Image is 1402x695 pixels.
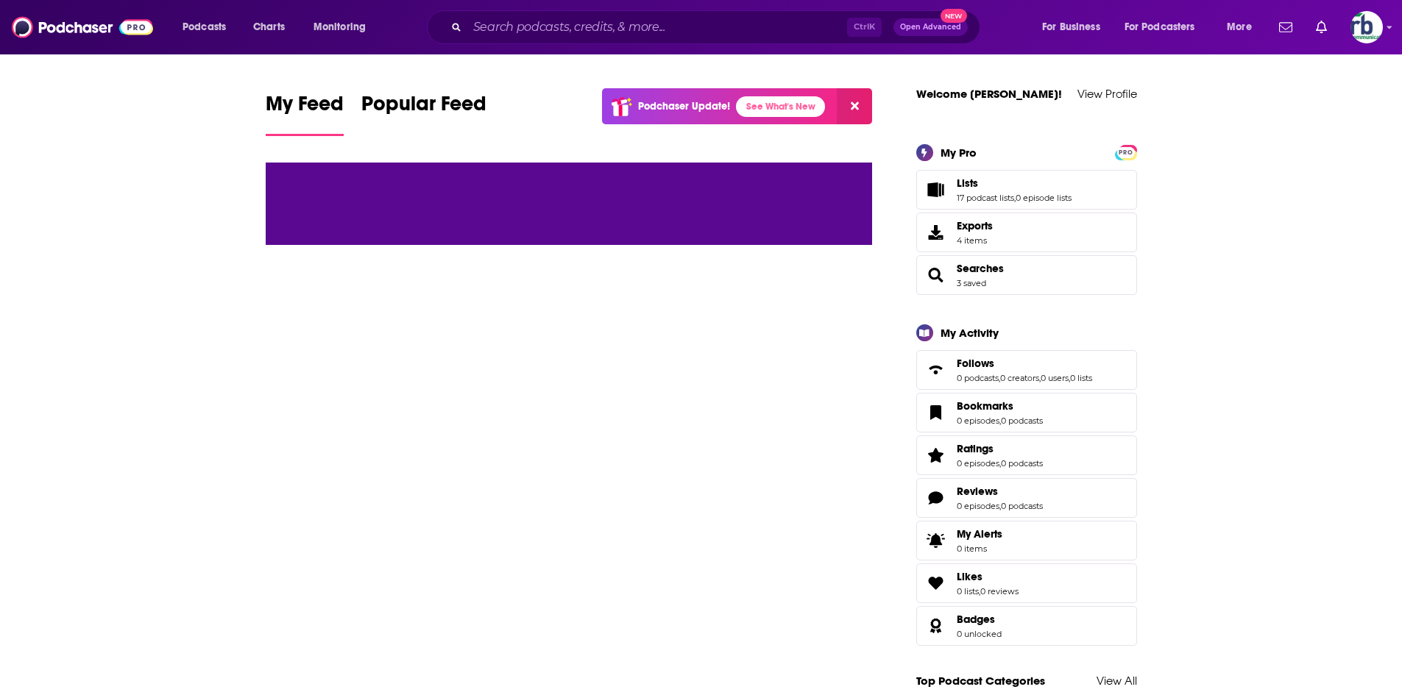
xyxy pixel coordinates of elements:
[999,501,1001,511] span: ,
[921,530,951,551] span: My Alerts
[1117,147,1135,158] span: PRO
[957,219,993,232] span: Exports
[921,573,951,594] a: Likes
[12,13,153,41] img: Podchaser - Follow, Share and Rate Podcasts
[916,350,1137,390] span: Follows
[957,177,978,190] span: Lists
[1077,87,1137,101] a: View Profile
[467,15,847,39] input: Search podcasts, credits, & more...
[361,91,486,125] span: Popular Feed
[1042,17,1100,38] span: For Business
[253,17,285,38] span: Charts
[1097,674,1137,688] a: View All
[1115,15,1217,39] button: open menu
[847,18,882,37] span: Ctrl K
[916,435,1137,475] span: Ratings
[957,458,999,468] a: 0 episodes
[1000,373,1039,383] a: 0 creators
[957,485,1043,498] a: Reviews
[979,586,980,596] span: ,
[1350,11,1383,43] button: Show profile menu
[1041,373,1069,383] a: 0 users
[921,445,951,466] a: Ratings
[183,17,226,38] span: Podcasts
[1039,373,1041,383] span: ,
[1069,373,1070,383] span: ,
[1350,11,1383,43] span: Logged in as johannarb
[893,18,968,36] button: Open AdvancedNew
[441,10,994,44] div: Search podcasts, credits, & more...
[957,262,1004,275] a: Searches
[921,402,951,423] a: Bookmarks
[916,521,1137,560] a: My Alerts
[957,416,999,426] a: 0 episodes
[1273,15,1298,40] a: Show notifications dropdown
[1310,15,1333,40] a: Show notifications dropdown
[1070,373,1092,383] a: 0 lists
[957,527,1002,541] span: My Alerts
[957,485,998,498] span: Reviews
[1016,193,1072,203] a: 0 episode lists
[921,222,951,243] span: Exports
[957,613,1002,626] a: Badges
[303,15,385,39] button: open menu
[957,629,1002,639] a: 0 unlocked
[957,177,1072,190] a: Lists
[957,357,994,370] span: Follows
[1001,458,1043,468] a: 0 podcasts
[916,563,1137,603] span: Likes
[244,15,294,39] a: Charts
[999,458,1001,468] span: ,
[957,278,986,288] a: 3 saved
[916,213,1137,252] a: Exports
[921,488,951,508] a: Reviews
[957,373,999,383] a: 0 podcasts
[999,416,1001,426] span: ,
[916,393,1137,432] span: Bookmarks
[916,674,1045,688] a: Top Podcast Categories
[1117,146,1135,157] a: PRO
[1227,17,1252,38] span: More
[957,399,1043,413] a: Bookmarks
[1001,501,1043,511] a: 0 podcasts
[916,87,1062,101] a: Welcome [PERSON_NAME]!
[916,170,1137,210] span: Lists
[266,91,344,125] span: My Feed
[957,570,1019,583] a: Likes
[638,100,730,113] p: Podchaser Update!
[957,613,995,626] span: Badges
[921,265,951,285] a: Searches
[736,96,825,117] a: See What's New
[957,357,1092,370] a: Follows
[941,9,967,23] span: New
[957,442,1043,455] a: Ratings
[1001,416,1043,426] a: 0 podcasts
[999,373,1000,383] span: ,
[921,616,951,636] a: Badges
[957,193,1014,203] a: 17 podcast lists
[957,543,1002,554] span: 0 items
[1125,17,1195,38] span: For Podcasters
[1014,193,1016,203] span: ,
[266,91,344,136] a: My Feed
[900,24,961,31] span: Open Advanced
[980,586,1019,596] a: 0 reviews
[941,146,977,160] div: My Pro
[916,606,1137,646] span: Badges
[1217,15,1270,39] button: open menu
[1350,11,1383,43] img: User Profile
[916,478,1137,518] span: Reviews
[957,442,994,455] span: Ratings
[361,91,486,136] a: Popular Feed
[916,255,1137,295] span: Searches
[957,501,999,511] a: 0 episodes
[921,179,951,200] a: Lists
[957,570,983,583] span: Likes
[957,586,979,596] a: 0 lists
[957,235,993,246] span: 4 items
[1032,15,1119,39] button: open menu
